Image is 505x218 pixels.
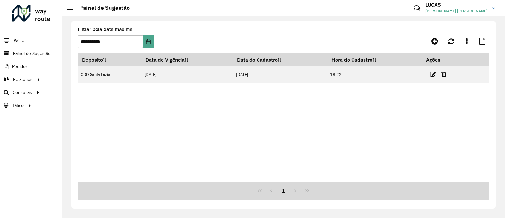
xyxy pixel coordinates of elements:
th: Data do Cadastro [233,53,327,66]
td: [DATE] [233,66,327,83]
th: Depósito [78,53,141,66]
span: [PERSON_NAME] [PERSON_NAME] [425,8,488,14]
td: [DATE] [141,66,233,83]
span: Painel [14,37,25,44]
span: Pedidos [12,63,28,70]
label: Filtrar pela data máxima [78,26,133,33]
th: Hora do Cadastro [327,53,422,66]
span: Consultas [13,89,32,96]
td: CDD Santa Luzia [78,66,141,83]
span: Relatórios [13,76,33,83]
span: Tático [12,102,24,109]
h2: Painel de Sugestão [73,4,130,11]
td: 18:22 [327,66,422,83]
th: Data de Vigência [141,53,233,66]
h3: LUCAS [425,2,488,8]
a: Contato Rápido [410,1,424,15]
button: Choose Date [143,35,153,48]
th: Ações [422,53,460,66]
span: Painel de Sugestão [13,50,50,57]
button: 1 [277,185,289,197]
a: Editar [430,70,436,78]
a: Excluir [441,70,446,78]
